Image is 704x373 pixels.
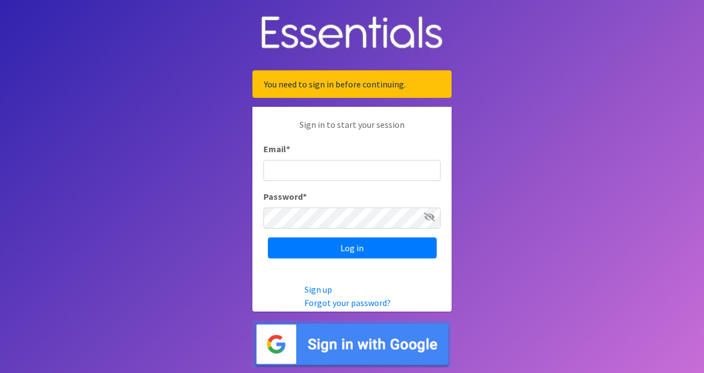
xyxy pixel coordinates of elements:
abbr: required [286,143,290,154]
a: Forgot your password? [304,297,391,308]
div: You need to sign in before continuing. [252,70,452,98]
img: Sign in with Google [252,320,452,369]
img: Human Essentials [252,5,452,62]
abbr: required [303,191,307,202]
label: Email [263,142,290,156]
label: Password [263,190,307,203]
p: Sign in to start your session [263,118,441,142]
a: Sign up [304,284,332,295]
input: Log in [268,237,437,258]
